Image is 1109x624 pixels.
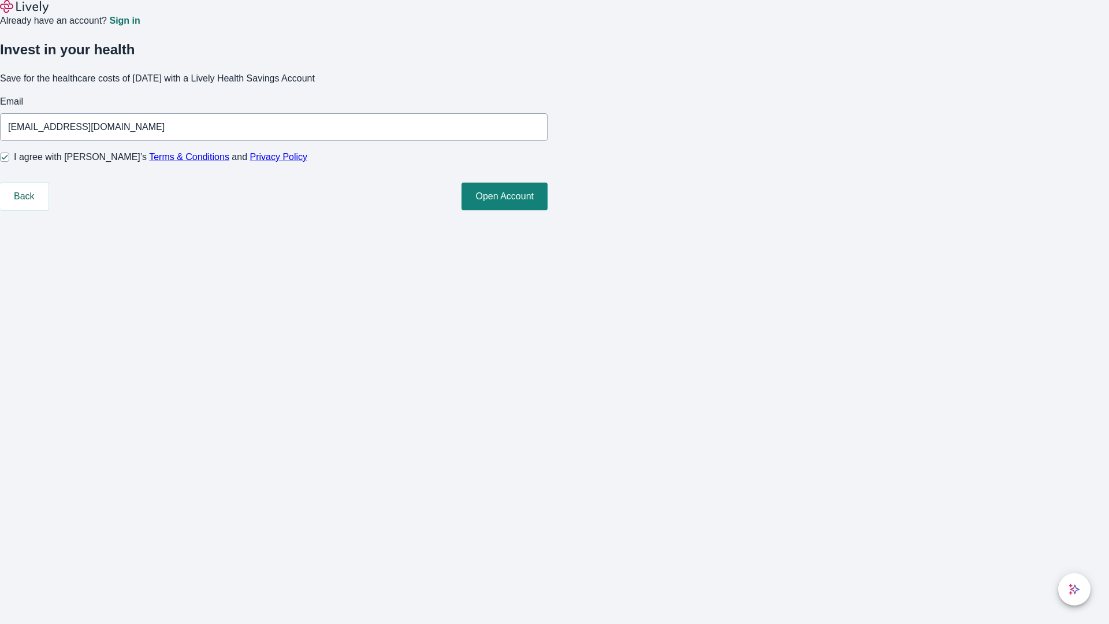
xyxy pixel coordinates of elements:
svg: Lively AI Assistant [1069,584,1080,595]
a: Privacy Policy [250,152,308,162]
button: chat [1058,573,1091,606]
span: I agree with [PERSON_NAME]’s and [14,150,307,164]
button: Open Account [462,183,548,210]
a: Terms & Conditions [149,152,229,162]
a: Sign in [109,16,140,25]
